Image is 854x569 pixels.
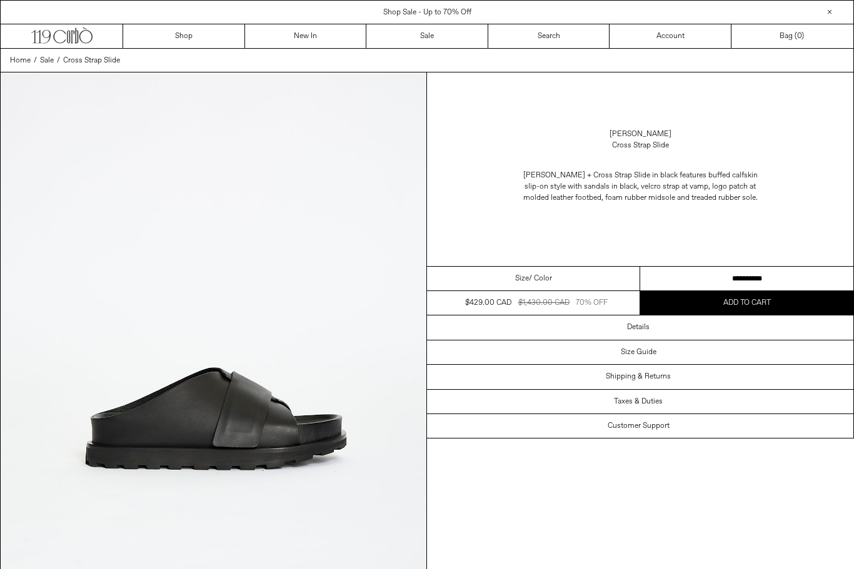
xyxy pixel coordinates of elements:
span: / [34,55,37,66]
span: 0 [797,31,801,41]
a: Home [10,55,31,66]
span: readed rubber sole. [694,193,758,203]
span: Add to cart [723,298,771,308]
a: Cross Strap Slide [63,55,120,66]
h3: Taxes & Duties [614,397,663,406]
span: oam rubber midsole and t [608,193,694,203]
div: $1,430.00 CAD [518,297,570,309]
a: Shop Sale - Up to 70% Off [383,7,471,17]
div: 70% OFF [576,297,608,309]
span: ) [797,31,804,42]
h3: Shipping & Returns [606,372,671,381]
a: Bag () [731,24,853,48]
span: Cross Strap Slide [63,56,120,66]
h3: Details [627,323,650,332]
span: Home [10,56,31,66]
h3: Customer Support [608,422,670,430]
span: elcro strap at vamp, l [645,182,714,192]
div: $429.00 CAD [465,297,511,309]
a: Account [610,24,731,48]
a: Sale [366,24,488,48]
span: Sale [40,56,54,66]
a: Search [488,24,610,48]
h3: Size Guide [621,348,656,357]
span: / [57,55,60,66]
span: Size [515,273,529,284]
a: Sale [40,55,54,66]
div: Cross Strap Slide [612,140,669,151]
p: [PERSON_NAME] + Cross Strap Slide in black features b [515,164,765,210]
a: [PERSON_NAME] [610,129,671,140]
a: Shop [123,24,245,48]
a: New In [245,24,367,48]
span: / Color [529,273,552,284]
button: Add to cart [640,291,853,315]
